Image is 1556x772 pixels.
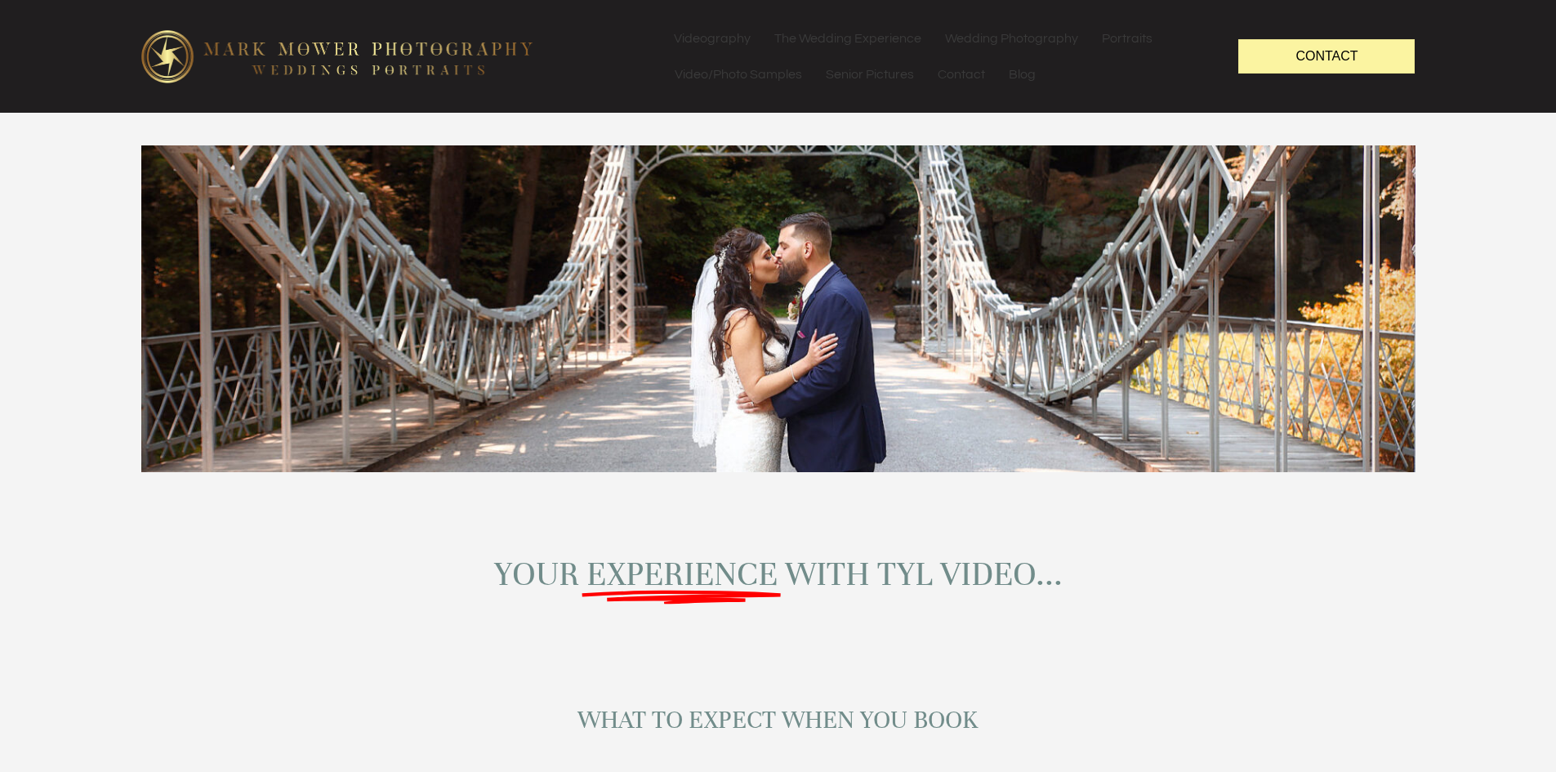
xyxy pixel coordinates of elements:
[577,705,979,735] span: What to Expect When You Book
[662,20,762,56] a: Videography
[662,20,1206,92] nav: Menu
[814,56,925,92] a: Senior Pictures
[926,56,996,92] a: Contact
[763,20,933,56] a: The Wedding Experience
[494,554,579,595] span: Your
[934,20,1090,56] a: Wedding Photography
[1090,20,1164,56] a: Portraits
[997,56,1047,92] a: Blog
[1295,49,1358,63] span: Contact
[785,554,1063,595] span: with TYL Video...
[141,30,533,83] img: logo-edit1
[586,554,778,596] span: experience
[1238,39,1415,73] a: Contact
[663,56,814,92] a: Video/Photo Samples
